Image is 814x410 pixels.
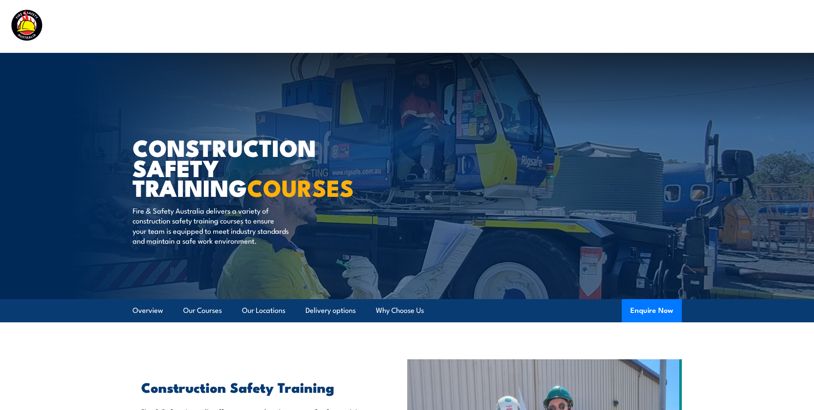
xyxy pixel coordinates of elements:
[591,15,623,38] a: About Us
[242,299,285,322] a: Our Locations
[622,299,682,322] button: Enquire Now
[306,299,356,322] a: Delivery options
[394,15,451,38] a: Course Calendar
[133,205,289,246] p: Fire & Safety Australia delivers a variety of construction safety training courses to ensure your...
[133,299,163,322] a: Overview
[679,15,728,38] a: Learner Portal
[642,15,660,38] a: News
[376,299,424,322] a: Why Choose Us
[133,137,345,197] h1: CONSTRUCTION SAFETY TRAINING
[348,15,375,38] a: Courses
[183,299,222,322] a: Our Courses
[747,15,774,38] a: Contact
[470,15,572,38] a: Emergency Response Services
[247,169,354,205] strong: COURSES
[141,381,368,393] h2: Construction Safety Training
